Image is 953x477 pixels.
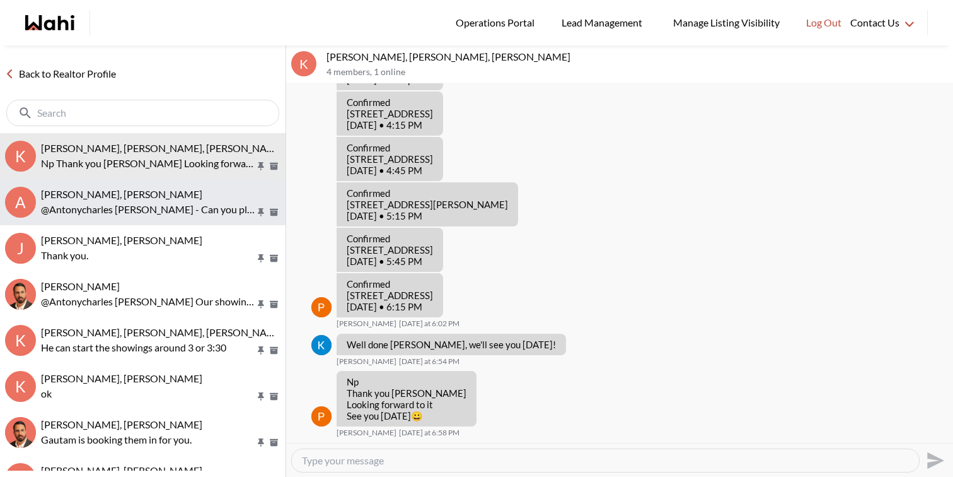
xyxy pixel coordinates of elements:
[311,335,332,355] img: K
[41,234,202,246] span: [PERSON_NAME], [PERSON_NAME]
[5,371,36,402] div: k
[399,319,459,329] time: 2025-09-27T22:02:15.142Z
[41,340,255,355] p: He can start the showings around 3 or 3:30
[411,410,423,421] span: 😀
[311,297,332,317] div: Paul Sharma
[326,50,948,63] p: [PERSON_NAME], [PERSON_NAME], [PERSON_NAME]
[267,299,280,310] button: Archive
[255,161,267,172] button: Pin
[255,437,267,448] button: Pin
[37,107,251,119] input: Search
[347,142,433,176] p: Confirmed [STREET_ADDRESS] [DATE] • 4:45 PM
[41,326,285,338] span: [PERSON_NAME], [PERSON_NAME], [PERSON_NAME]
[41,142,285,154] span: [PERSON_NAME], [PERSON_NAME], [PERSON_NAME]
[267,207,280,218] button: Archive
[41,418,202,430] span: [PERSON_NAME], [PERSON_NAME]
[337,319,396,329] span: [PERSON_NAME]
[41,432,255,447] p: Gautam is booking them in for you.
[5,141,36,172] div: K
[41,188,202,200] span: [PERSON_NAME], [PERSON_NAME]
[669,15,783,31] span: Manage Listing Visibility
[311,406,332,427] div: Paul Sharma
[337,428,396,438] span: [PERSON_NAME]
[291,51,316,76] div: K
[267,161,280,172] button: Archive
[302,454,909,467] textarea: Type your message
[5,187,36,218] div: A
[5,279,36,310] div: Antonycharles Anthonipillai, Behnam
[5,279,36,310] img: A
[41,202,255,217] p: @Antonycharles [PERSON_NAME] - Can you please confirm you can meet [PERSON_NAME] for 8 pm [DATE] ...
[267,437,280,448] button: Archive
[920,446,948,474] button: Send
[41,372,202,384] span: [PERSON_NAME], [PERSON_NAME]
[41,280,120,292] span: [PERSON_NAME]
[347,187,508,221] p: Confirmed [STREET_ADDRESS][PERSON_NAME] [DATE] • 5:15 PM
[337,356,396,367] span: [PERSON_NAME]
[5,417,36,448] div: khalid Alvi, Behnam
[347,278,433,312] p: Confirmed [STREET_ADDRESS] [DATE] • 6:15 PM
[5,233,36,264] div: J
[347,376,466,421] p: Np Thank you [PERSON_NAME] Looking forward to it See you [DATE]
[311,297,332,317] img: P
[41,386,255,401] p: ok
[806,15,841,31] span: Log Out
[5,325,36,356] div: K
[267,253,280,264] button: Archive
[347,233,433,267] p: Confirmed [STREET_ADDRESS] [DATE] • 5:45 PM
[41,294,255,309] p: @Antonycharles [PERSON_NAME] Our showing agent [PERSON_NAME] will be booking the showings for you...
[25,15,74,30] a: Wahi homepage
[5,417,36,448] img: k
[347,339,556,350] p: Well done [PERSON_NAME], we'll see you [DATE]!
[456,15,539,31] span: Operations Portal
[347,97,433,131] p: Confirmed [STREET_ADDRESS] [DATE] • 4:15 PM
[255,391,267,402] button: Pin
[267,345,280,356] button: Archive
[41,156,255,171] p: Np Thank you [PERSON_NAME] Looking forward to it See you [DATE] 😀
[311,406,332,427] img: P
[255,345,267,356] button: Pin
[399,428,459,438] time: 2025-09-27T22:58:09.416Z
[41,464,202,476] span: [PERSON_NAME], [PERSON_NAME]
[267,391,280,402] button: Archive
[255,253,267,264] button: Pin
[562,15,647,31] span: Lead Management
[326,67,948,78] p: 4 members , 1 online
[41,248,255,263] p: Thank you.
[311,335,332,355] div: Kevin McKay
[255,299,267,310] button: Pin
[255,207,267,218] button: Pin
[399,356,459,367] time: 2025-09-27T22:54:51.035Z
